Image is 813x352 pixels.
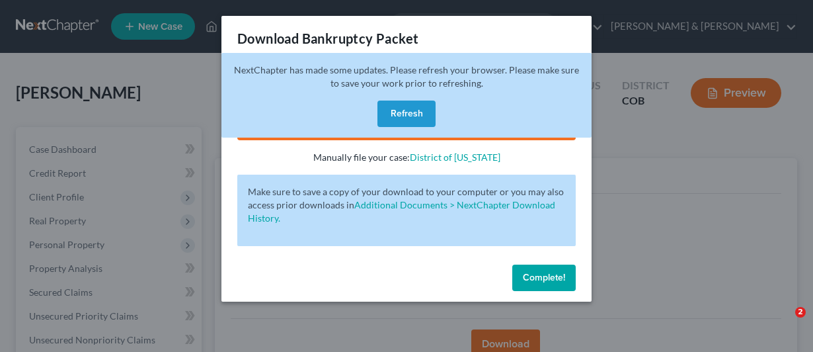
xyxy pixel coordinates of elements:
button: Refresh [377,101,436,127]
button: Complete! [512,265,576,291]
h3: Download Bankruptcy Packet [237,29,418,48]
span: Complete! [523,272,565,283]
a: District of [US_STATE] [410,152,500,163]
a: Additional Documents > NextChapter Download History. [248,199,555,224]
p: Manually file your case: [237,151,576,164]
p: Make sure to save a copy of your download to your computer or you may also access prior downloads in [248,185,565,225]
span: NextChapter has made some updates. Please refresh your browser. Please make sure to save your wor... [234,64,579,89]
span: 2 [795,307,806,318]
iframe: Intercom live chat [768,307,800,339]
